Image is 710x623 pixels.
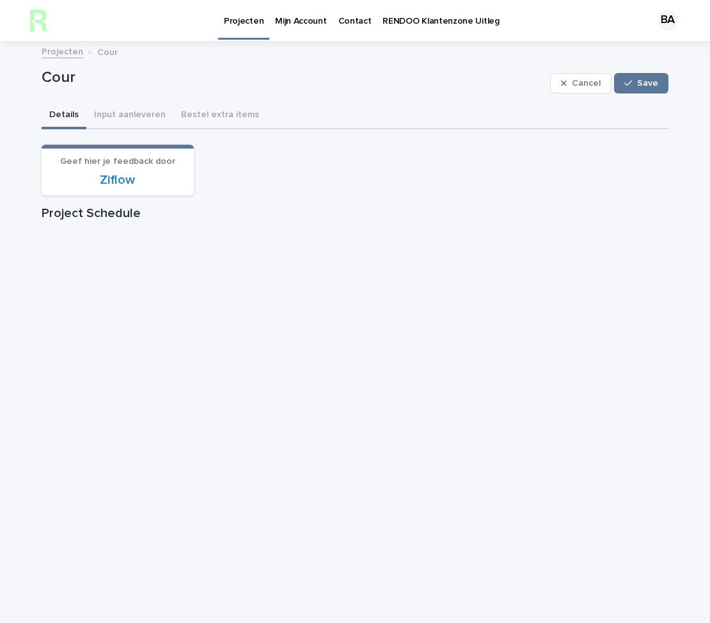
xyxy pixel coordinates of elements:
button: Bestel extra items [173,102,267,129]
a: Ziflow [100,174,135,186]
button: Save [614,73,668,93]
h1: Project Schedule [42,206,668,221]
a: Projecten [42,44,83,58]
p: Cour [42,69,545,87]
button: Details [42,102,86,129]
p: Cour [97,44,118,58]
div: BA [658,10,678,31]
span: Save [637,79,658,88]
button: Cancel [550,73,611,93]
img: h2KIERbZRTK6FourSpbg [26,8,51,33]
button: Input aanleveren [86,102,173,129]
span: Cancel [572,79,601,88]
span: Geef hier je feedback door [60,157,175,166]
